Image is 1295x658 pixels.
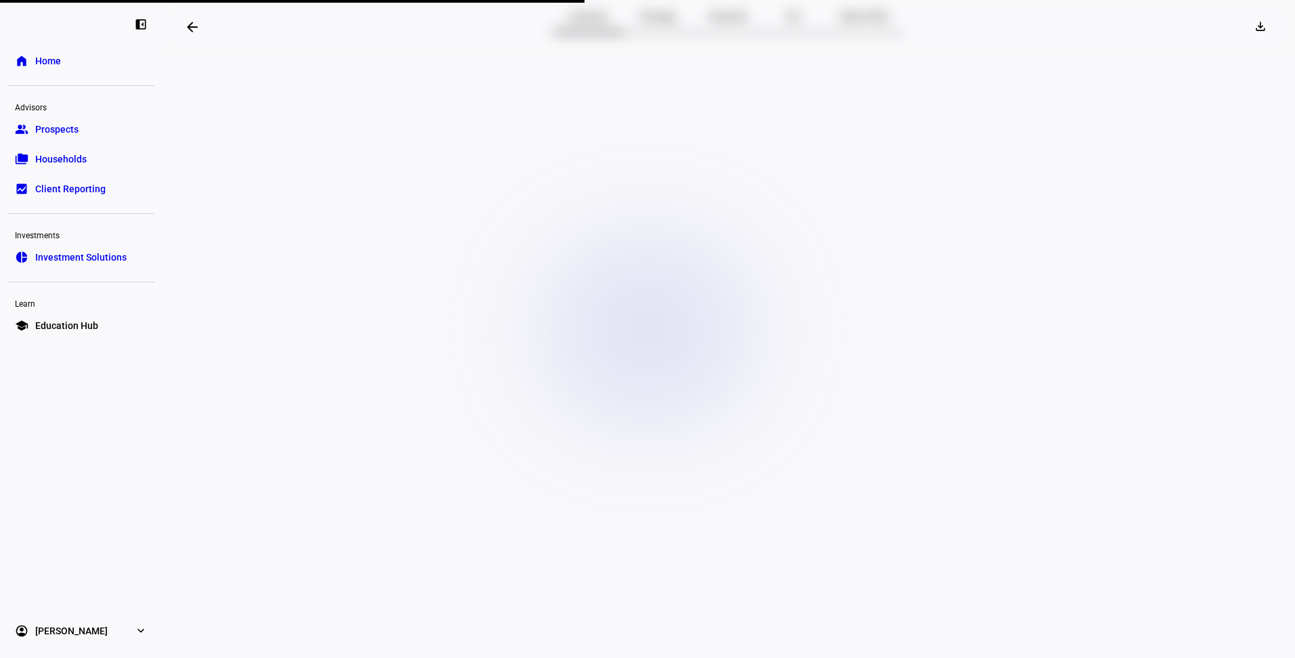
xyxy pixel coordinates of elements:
[8,97,154,116] div: Advisors
[15,250,28,264] eth-mat-symbol: pie_chart
[35,319,98,332] span: Education Hub
[35,250,127,264] span: Investment Solutions
[35,152,87,166] span: Households
[15,152,28,166] eth-mat-symbol: folder_copy
[8,47,154,74] a: homeHome
[15,54,28,68] eth-mat-symbol: home
[8,146,154,173] a: folder_copyHouseholds
[134,18,148,31] eth-mat-symbol: left_panel_close
[8,175,154,202] a: bid_landscapeClient Reporting
[184,19,200,35] mat-icon: arrow_backwards
[35,54,61,68] span: Home
[35,123,79,136] span: Prospects
[8,116,154,143] a: groupProspects
[35,182,106,196] span: Client Reporting
[8,225,154,244] div: Investments
[15,319,28,332] eth-mat-symbol: school
[134,624,148,638] eth-mat-symbol: expand_more
[15,624,28,638] eth-mat-symbol: account_circle
[35,624,108,638] span: [PERSON_NAME]
[1254,20,1267,33] mat-icon: download
[8,244,154,271] a: pie_chartInvestment Solutions
[15,123,28,136] eth-mat-symbol: group
[8,293,154,312] div: Learn
[15,182,28,196] eth-mat-symbol: bid_landscape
